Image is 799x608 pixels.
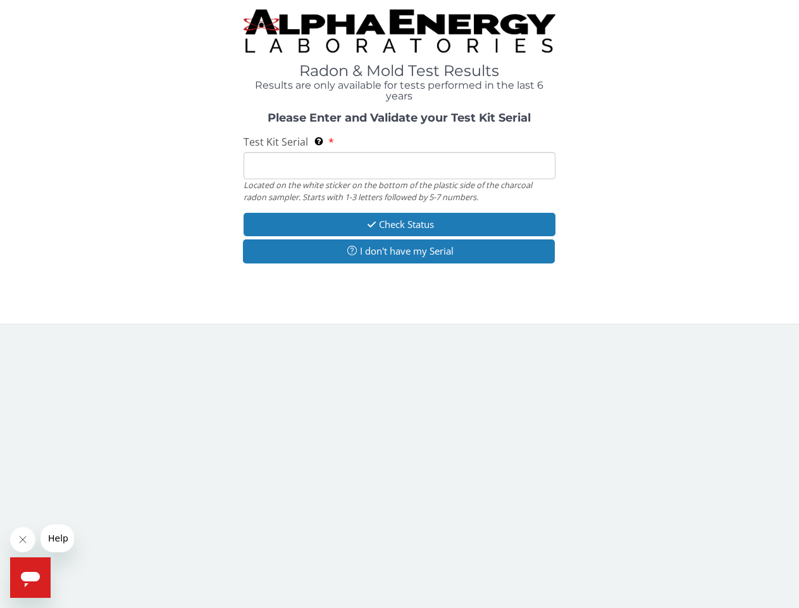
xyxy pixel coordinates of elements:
div: Located on the white sticker on the bottom of the plastic side of the charcoal radon sampler. Sta... [244,179,555,203]
iframe: Close message [10,527,35,552]
strong: Please Enter and Validate your Test Kit Serial [268,111,531,125]
h4: Results are only available for tests performed in the last 6 years [244,80,555,102]
button: I don't have my Serial [243,239,555,263]
h1: Radon & Mold Test Results [244,63,555,79]
button: Check Status [244,213,555,236]
span: Test Kit Serial [244,135,308,149]
img: TightCrop.jpg [244,9,555,53]
iframe: Button to launch messaging window [10,557,51,598]
iframe: Message from company [40,524,74,552]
